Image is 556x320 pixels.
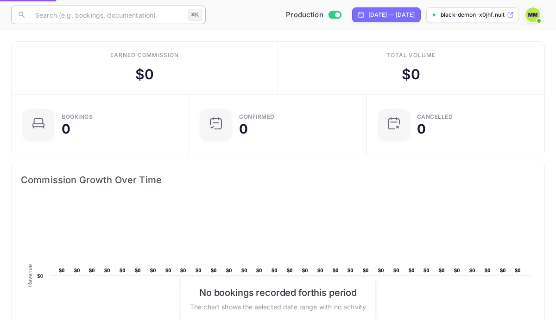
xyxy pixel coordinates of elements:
[62,122,70,135] div: 0
[110,51,179,59] div: Earned commission
[211,268,217,273] text: $0
[525,7,540,22] img: munir mohammed
[59,268,65,273] text: $0
[256,268,262,273] text: $0
[333,268,339,273] text: $0
[165,268,171,273] text: $0
[393,268,399,273] text: $0
[196,268,202,273] text: $0
[74,268,80,273] text: $0
[62,114,93,120] div: Bookings
[226,268,232,273] text: $0
[439,268,445,273] text: $0
[287,268,293,273] text: $0
[286,10,323,20] span: Production
[21,173,535,187] span: Commission Growth Over Time
[30,6,184,24] input: Search (e.g. bookings, documentation)
[347,268,354,273] text: $0
[363,268,369,273] text: $0
[402,64,420,85] div: $ 0
[272,268,278,273] text: $0
[368,11,415,19] div: [DATE] — [DATE]
[239,122,248,135] div: 0
[190,287,366,298] h6: No bookings recorded for this period
[104,268,110,273] text: $0
[317,268,323,273] text: $0
[241,268,247,273] text: $0
[409,268,415,273] text: $0
[180,268,186,273] text: $0
[454,268,460,273] text: $0
[302,268,308,273] text: $0
[500,268,506,273] text: $0
[37,273,43,279] text: $0
[27,264,33,287] text: Revenue
[239,114,275,120] div: Confirmed
[423,268,430,273] text: $0
[352,7,421,22] div: Click to change the date range period
[485,268,491,273] text: $0
[135,64,154,85] div: $ 0
[188,9,202,21] div: ⌘K
[89,268,95,273] text: $0
[417,122,426,135] div: 0
[150,268,156,273] text: $0
[282,10,345,20] div: Switch to Sandbox mode
[417,114,453,120] div: CANCELLED
[386,51,436,59] div: Total volume
[441,11,505,19] p: black-demon-x0jhf.nuit...
[469,268,475,273] text: $0
[190,301,366,311] p: The chart shows the selected date range with no activity
[515,268,521,273] text: $0
[378,268,384,273] text: $0
[120,268,126,273] text: $0
[135,268,141,273] text: $0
